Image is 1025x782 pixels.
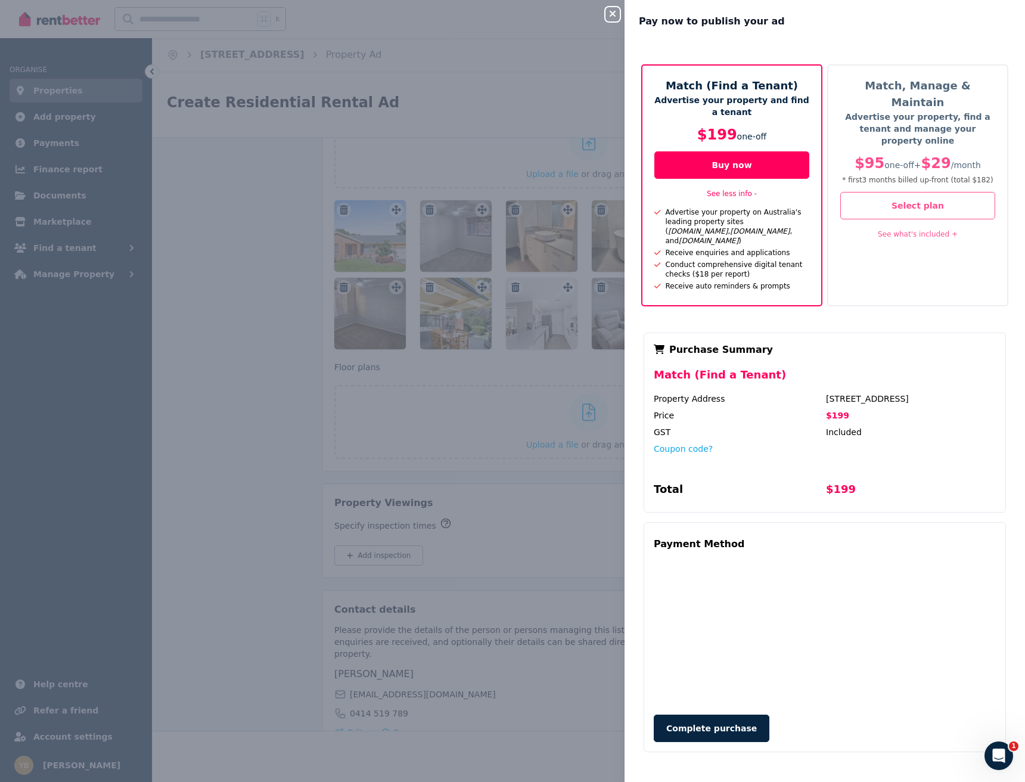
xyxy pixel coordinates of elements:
[661,260,810,279] div: Conduct comprehensive digital tenant checks ($18 per report)
[654,715,769,742] button: Complete purchase
[679,237,738,245] i: [DOMAIN_NAME]
[914,160,921,170] span: +
[826,393,996,405] div: [STREET_ADDRESS]
[826,411,849,420] span: $199
[654,393,824,405] div: Property Address
[654,94,809,118] p: Advertise your property and find a tenant
[654,367,996,393] div: Match (Find a Tenant)
[730,227,790,235] i: [DOMAIN_NAME]
[855,155,884,172] span: $95
[878,230,958,238] a: See what's included +
[661,281,790,291] div: Receive auto reminders & prompts
[826,481,996,502] div: $199
[840,111,995,147] p: Advertise your property, find a tenant and manage your property online
[951,160,981,170] span: / month
[654,409,824,421] div: Price
[654,481,824,502] div: Total
[654,443,713,455] button: Coupon code?
[639,14,785,29] span: Pay now to publish your ad
[654,426,824,438] div: GST
[661,207,810,246] div: Advertise your property on Australia's leading property sites ( , , and )
[654,532,744,556] div: Payment Method
[840,175,995,185] p: * first 3 month s billed up-front (total $182 )
[668,227,728,235] i: [DOMAIN_NAME]
[654,151,809,179] button: Buy now
[651,558,998,703] iframe: Secure payment input frame
[707,190,757,198] a: See less info -
[661,248,790,257] div: Receive enquiries and applications
[884,160,914,170] span: one-off
[984,741,1013,770] iframe: Intercom live chat
[1009,741,1018,751] span: 1
[737,132,767,141] span: one-off
[921,155,951,172] span: $29
[840,192,995,219] button: Select plan
[840,77,995,111] h5: Match, Manage & Maintain
[697,126,737,143] span: $199
[654,77,809,94] h5: Match (Find a Tenant)
[826,426,996,438] div: Included
[654,343,996,357] div: Purchase Summary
